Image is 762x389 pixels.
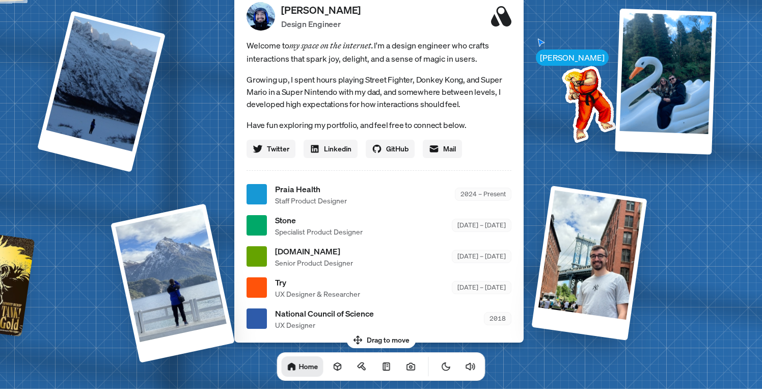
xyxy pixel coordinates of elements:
span: Linkedin [324,143,351,154]
span: Praia Health [275,183,347,195]
span: UX Designer & Researcher [275,289,360,299]
a: Home [282,356,323,377]
span: Try [275,276,360,289]
span: Specialist Product Designer [275,226,363,237]
span: Senior Product Designer [275,257,353,268]
button: Toggle Theme [436,356,456,377]
p: Have fun exploring my portfolio, and feel free to connect below. [247,118,511,132]
div: [DATE] – [DATE] [452,219,511,231]
span: Stone [275,214,363,226]
p: [PERSON_NAME] [281,3,361,18]
div: [DATE] – [DATE] [452,250,511,263]
p: Design Engineer [281,18,361,30]
span: Mail [443,143,456,154]
span: National Council of Science [275,307,374,320]
span: UX Designer [275,320,374,330]
h1: Home [299,361,318,371]
a: Linkedin [304,140,358,158]
img: Profile example [535,50,638,153]
img: Profile Picture [247,2,275,31]
span: Welcome to I'm a design engineer who crafts interactions that spark joy, delight, and a sense of ... [247,39,511,65]
span: Twitter [267,143,289,154]
span: GitHub [386,143,409,154]
em: my space on the internet. [289,40,374,50]
a: Twitter [247,140,295,158]
div: [DATE] – [DATE] [452,281,511,294]
span: Staff Product Designer [275,195,347,206]
div: 2018 [484,312,511,325]
span: [DOMAIN_NAME] [275,245,353,257]
div: 2024 – Present [455,188,511,200]
a: Mail [423,140,462,158]
a: GitHub [366,140,415,158]
button: Toggle Audio [460,356,481,377]
p: Growing up, I spent hours playing Street Fighter, Donkey Kong, and Super Mario in a Super Nintend... [247,73,511,110]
